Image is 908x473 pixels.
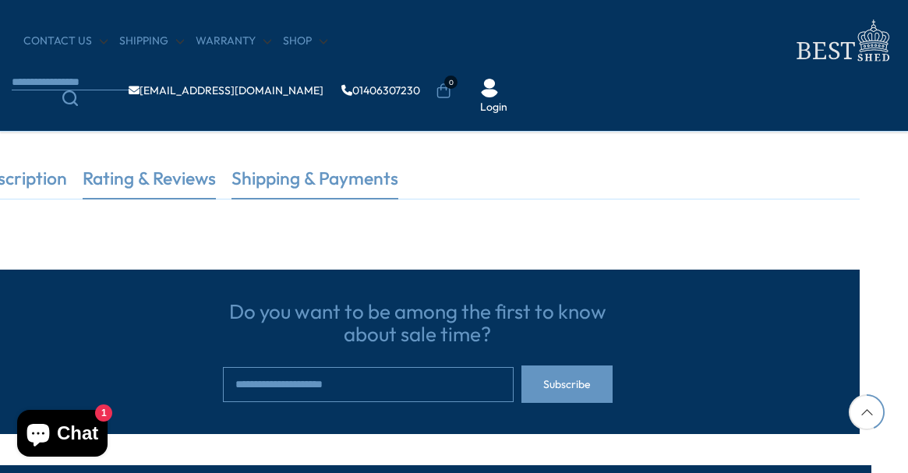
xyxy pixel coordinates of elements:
[543,379,591,390] span: Subscribe
[480,79,499,97] img: User Icon
[129,85,323,96] a: [EMAIL_ADDRESS][DOMAIN_NAME]
[444,76,458,89] span: 0
[231,166,398,199] a: Shipping & Payments
[283,34,327,49] a: Shop
[196,34,271,49] a: Warranty
[119,34,184,49] a: Shipping
[12,90,129,106] a: Search
[341,85,420,96] a: 01406307230
[787,16,896,66] img: logo
[480,100,507,115] a: Login
[23,34,108,49] a: CONTACT US
[83,166,216,199] a: Rating & Reviews
[223,301,613,345] h3: Do you want to be among the first to know about sale time?
[12,410,112,461] inbox-online-store-chat: Shopify online store chat
[436,83,451,99] a: 0
[521,365,613,403] button: Subscribe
